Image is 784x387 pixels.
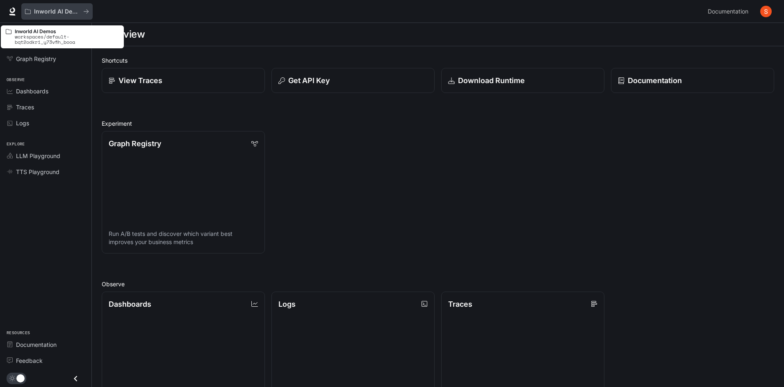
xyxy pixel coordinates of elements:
a: LLM Playground [3,149,88,163]
a: Documentation [704,3,754,20]
span: Traces [16,103,34,111]
h2: Experiment [102,119,774,128]
p: Inworld AI Demos [34,8,80,15]
p: Run A/B tests and discover which variant best improves your business metrics [109,230,258,246]
p: Documentation [628,75,682,86]
p: Dashboards [109,299,151,310]
span: Logs [16,119,29,127]
span: Graph Registry [16,54,56,63]
span: Feedback [16,356,43,365]
h2: Shortcuts [102,56,774,65]
button: Close drawer [66,370,85,387]
p: View Traces [119,75,162,86]
span: LLM Playground [16,152,60,160]
p: Get API Key [288,75,330,86]
img: User avatar [760,6,772,17]
button: All workspaces [21,3,93,20]
span: Dark mode toggle [16,373,25,382]
p: Logs [278,299,296,310]
span: Documentation [16,340,57,349]
p: Download Runtime [458,75,525,86]
h2: Observe [102,280,774,288]
a: Documentation [3,337,88,352]
button: Get API Key [271,68,435,93]
span: TTS Playground [16,167,59,176]
span: Documentation [708,7,748,17]
p: Graph Registry [109,138,161,149]
a: Traces [3,100,88,114]
a: TTS Playground [3,165,88,179]
a: Dashboards [3,84,88,98]
a: Feedback [3,353,88,368]
p: Traces [448,299,472,310]
button: User avatar [758,3,774,20]
a: Download Runtime [441,68,604,93]
span: Dashboards [16,87,48,95]
a: View Traces [102,68,265,93]
a: Graph RegistryRun A/B tests and discover which variant best improves your business metrics [102,131,265,253]
a: Documentation [611,68,774,93]
a: Graph Registry [3,52,88,66]
a: Logs [3,116,88,130]
p: workspaces/default-bqt2odkri_y73vfih_booa [15,34,119,45]
p: Inworld AI Demos [15,29,119,34]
